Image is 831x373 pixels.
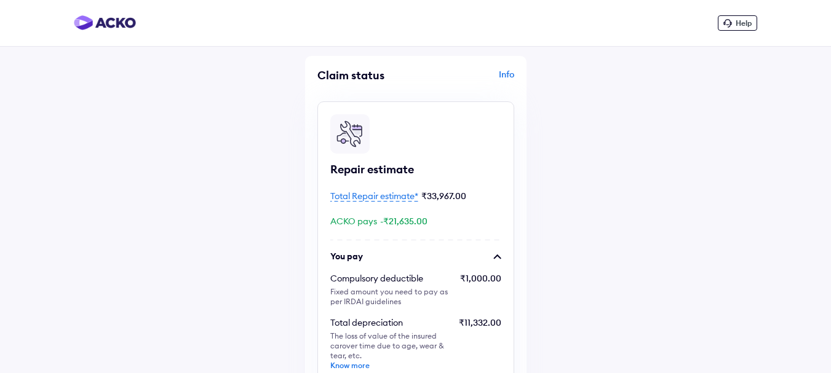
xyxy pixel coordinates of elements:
span: Total Repair estimate* [330,190,418,202]
div: Info [419,68,514,92]
div: Claim status [317,68,413,82]
div: The loss of value of the insured car over time due to age, wear & tear, etc. [330,331,450,371]
div: ₹1,000.00 [460,272,501,307]
img: horizontal-gradient.png [74,15,136,30]
div: Total depreciation [330,316,450,329]
div: Fixed amount you need to pay as per IRDAI guidelines [330,287,450,307]
a: Know more [330,361,370,370]
span: -₹21,635.00 [380,216,427,227]
div: You pay [330,250,363,262]
div: Compulsory deductible [330,272,450,285]
span: ₹33,967.00 [421,190,466,202]
span: ACKO pays [330,216,377,227]
span: Help [736,18,752,28]
div: Repair estimate [330,162,501,177]
div: ₹11,332.00 [459,316,501,371]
